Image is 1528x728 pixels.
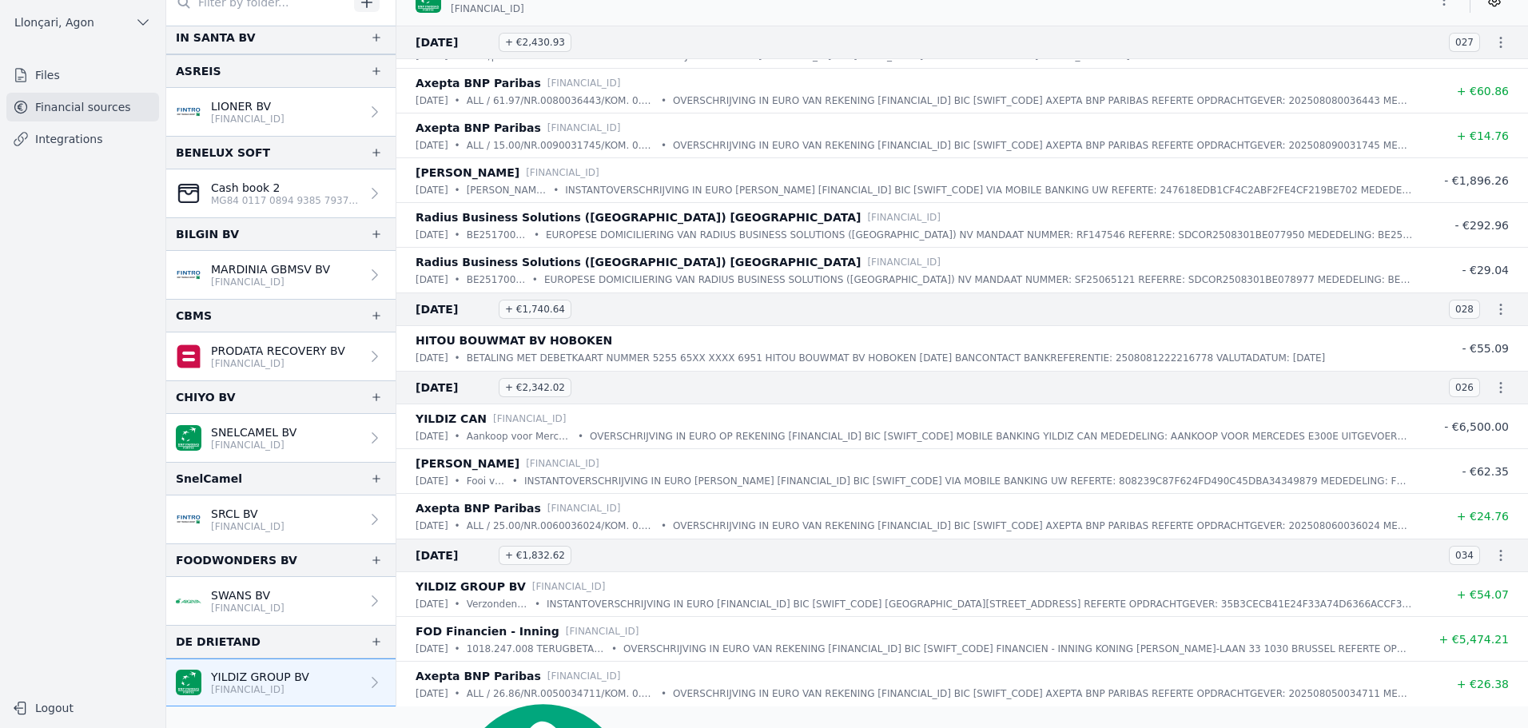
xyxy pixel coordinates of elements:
font: • [455,95,460,106]
font: ALL / 26.86/NR.0050034711/KOM. 0.40/DAT.05.08.2025/Yildiz Group BV /2660 [467,688,839,699]
font: [FINANCIAL_ID] [211,276,285,288]
font: Radius Business Solutions ([GEOGRAPHIC_DATA]) [GEOGRAPHIC_DATA] [416,211,861,224]
button: Logout [6,695,159,721]
font: Integrations [35,133,102,145]
font: SRCL BV [211,507,258,520]
font: PRODATA RECOVERY BV [211,344,345,357]
font: [PERSON_NAME] [416,457,519,470]
img: belfius-1.png [176,344,201,369]
font: [DATE] [416,381,458,394]
font: Axepta BNP Paribas [416,502,541,515]
font: BENELUX SOFT [176,146,270,159]
font: [FINANCIAL_ID] [211,358,285,369]
font: YILDIZ GROUP BV [211,670,309,683]
font: MG84 0117 0894 9385 7937 5225 318 [211,195,397,206]
font: [FINANCIAL_ID] [211,113,285,125]
font: [DATE] [416,140,448,151]
font: Fooi voor juli [467,475,527,487]
font: CHIYO BV [176,391,236,404]
font: [FINANCIAL_ID] [526,167,599,178]
font: + €60.86 [1457,85,1509,97]
a: LIONER BV [FINANCIAL_ID] [166,88,396,136]
font: + €14.76 [1457,129,1509,142]
font: • [578,431,583,442]
font: • [532,274,538,285]
font: • [455,352,460,364]
font: • [455,274,460,285]
font: 028 [1455,304,1474,315]
font: [PERSON_NAME] [416,166,519,179]
font: [FINANCIAL_ID] [566,626,639,637]
font: [FINANCIAL_ID] [211,440,285,451]
font: DOC/pid-211527169/TXT/BOLT BE [467,50,629,62]
font: • [661,520,667,531]
font: Llonçari, Agon [14,16,94,29]
font: [DATE] [416,50,448,62]
font: SnelCamel [176,472,242,485]
font: • [455,475,460,487]
font: 1018.247.008 TERUGBETALING BTW 1ST QUARTER 2025 [467,643,739,654]
font: YILDIZ GROUP BV [416,580,526,593]
font: [FINANCIAL_ID] [867,212,941,223]
font: + €54.07 [1457,588,1509,601]
font: [DATE] [416,36,458,49]
font: ASREIS [176,65,221,78]
font: [DATE] [416,549,458,562]
font: SNELCAMEL BV [211,426,296,439]
img: FINTRO_BE_BUSINESS_GEBABEBB.png [176,99,201,125]
font: • [576,50,582,62]
font: • [455,643,460,654]
font: [PERSON_NAME] 07/2025 [467,185,589,196]
font: [FINANCIAL_ID] [867,257,941,268]
font: MARDINIA GBMSV BV [211,263,330,276]
img: CleanShot-202025-05-26-20at-2016.10.27-402x.png [176,181,201,206]
img: BNP_BE_BUSINESS_GEBABEBB.png [176,670,201,695]
font: FOD Financien - Inning [416,625,559,638]
font: ALL / 25.00/NR.0060036024/KOM. 0.20/DAT.06.08.2025/Yildiz Group BV /2660 [467,520,839,531]
font: [FINANCIAL_ID] [547,503,621,514]
font: + €1,740.64 [505,304,565,315]
font: + €5,474.21 [1439,633,1509,646]
font: Cash book 2 [211,181,280,194]
font: [FINANCIAL_ID] [532,581,606,592]
font: Verzonden via SumUp [467,599,572,610]
img: FINTRO_BE_BUSINESS_GEBABEBB.png [176,507,201,532]
font: [FINANCIAL_ID] [547,78,621,89]
font: [DATE] [416,274,448,285]
font: BILGIN BV [176,228,239,241]
font: Axepta BNP Paribas [416,121,541,134]
font: • [455,229,460,241]
font: + €24.76 [1457,510,1509,523]
font: - €6,500.00 [1444,420,1509,433]
font: + €2,342.02 [505,382,565,393]
font: Financial sources [35,101,131,113]
font: Axepta BNP Paribas [416,670,541,682]
a: SRCL BV [FINANCIAL_ID] [166,495,396,543]
font: LIONER BV [211,100,271,113]
font: 027 [1455,37,1474,48]
a: Files [6,61,159,90]
font: HITOU BOUWMAT BV HOBOKEN [416,334,612,347]
a: Financial sources [6,93,159,121]
font: BETALING MET DEBETKAART NUMMER 5255 65XX XXXX 6951 HITOU BOUWMAT BV HOBOKEN [DATE] BANCONTACT BAN... [467,352,1326,364]
font: • [535,599,540,610]
font: BE251700186155 [467,274,552,285]
font: Files [35,69,60,82]
font: FOODWONDERS BV [176,554,297,567]
font: • [455,185,460,196]
font: • [553,185,559,196]
img: FINTRO_BE_BUSINESS_GEBABEBB.png [176,262,201,288]
font: [FINANCIAL_ID] [493,413,567,424]
font: [DATE] [416,95,448,106]
font: Aankoop voor Mercedes E300e [467,431,615,442]
font: YILDIZ CAN [416,412,487,425]
font: DE DRIETAND [176,635,261,648]
font: ALL / 61.97/NR.0080036443/KOM. 0.92/DAT.08.08.2025/Yildiz Group BV /2660 [467,95,839,106]
font: [DATE] [416,352,448,364]
font: CBMS [176,309,212,322]
font: • [455,50,460,62]
font: - €55.09 [1462,342,1510,355]
font: [FINANCIAL_ID] [451,3,524,14]
font: [DATE] [416,688,448,699]
font: [FINANCIAL_ID] [526,458,599,469]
